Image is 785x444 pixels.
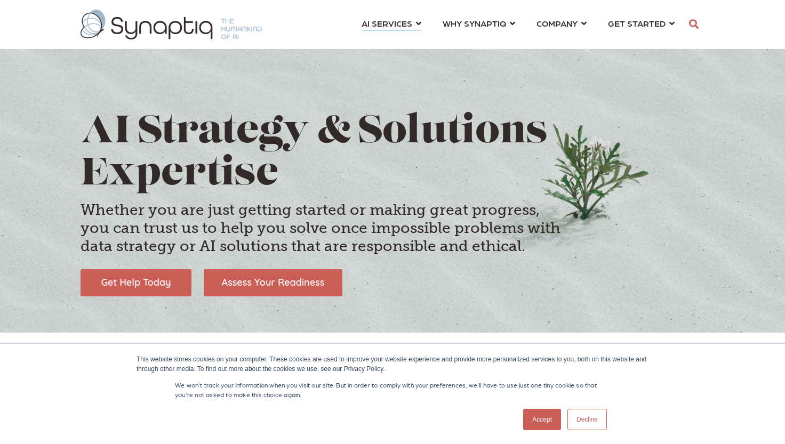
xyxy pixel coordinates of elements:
[81,112,704,196] h1: AI Strategy & Solutions Expertise
[204,269,342,296] img: Assess Your Readiness
[536,16,578,30] span: COMPANY
[351,5,685,44] nav: menu
[567,409,607,430] a: Decline
[137,354,648,374] div: This website stores cookies on your computer. These cookies are used to improve your website expe...
[362,16,412,30] span: AI SERVICES
[523,409,561,430] a: Accept
[443,16,506,30] span: WHY SYNAPTIQ
[81,269,191,296] img: Get Help Today
[608,16,666,30] span: GET STARTED
[175,380,610,399] p: We won't track your information when you visit our site. But in order to comply with your prefere...
[443,13,515,33] a: WHY SYNAPTIQ
[362,13,421,33] a: AI SERVICES
[608,13,675,33] a: GET STARTED
[81,201,560,255] h4: Whether you are just getting started or making great progress, you can trust us to help you solve...
[81,10,262,39] img: synaptiq logo-1
[536,13,587,33] a: COMPANY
